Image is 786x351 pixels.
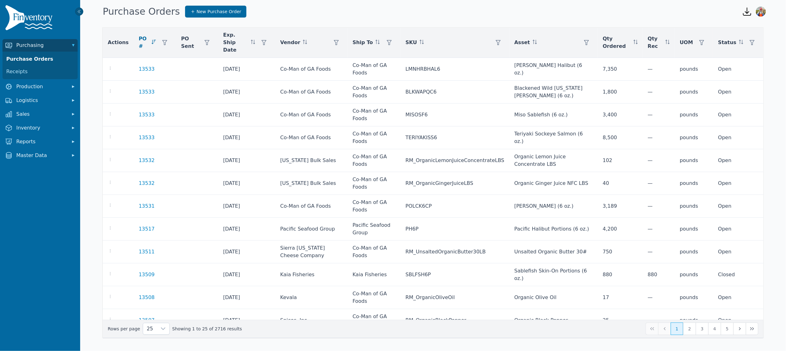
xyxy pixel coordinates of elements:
td: Kevala [275,286,348,309]
span: Qty Rec [648,35,663,50]
td: 880 [643,263,675,286]
span: Inventory [16,124,66,132]
td: pounds [675,241,713,263]
td: MISOSF6 [401,104,509,126]
td: pounds [675,195,713,218]
td: TERIYAKISS6 [401,126,509,149]
button: Purchasing [3,39,78,52]
td: — [643,172,675,195]
td: [DATE] [218,309,275,332]
button: Master Data [3,149,78,162]
button: Page 5 [721,323,733,335]
td: Co-Man of GA Foods [348,195,401,218]
button: Page 1 [671,323,683,335]
td: Open [713,58,763,81]
td: — [643,149,675,172]
span: Showing 1 to 25 of 2716 results [172,326,242,332]
td: PH6P [401,218,509,241]
td: Pacific Seafood Group [348,218,401,241]
td: — [643,241,675,263]
td: [PERSON_NAME] (6 oz.) [509,195,598,218]
td: Co-Man of GA Foods [348,309,401,332]
td: Co-Man of GA Foods [348,104,401,126]
a: 13532 [139,157,155,164]
span: Exp. Ship Date [223,31,248,54]
td: — [643,126,675,149]
a: 13509 [139,271,155,278]
td: pounds [675,172,713,195]
td: 25 [598,309,643,332]
td: pounds [675,218,713,241]
h1: Purchase Orders [103,6,180,17]
a: New Purchase Order [185,6,247,18]
td: [DATE] [218,286,275,309]
span: Sales [16,110,66,118]
td: Sierra [US_STATE] Cheese Company [275,241,348,263]
span: Vendor [280,39,300,46]
a: 13533 [139,88,155,96]
td: Open [713,81,763,104]
td: 880 [598,263,643,286]
td: — [643,309,675,332]
td: Sablefish Skin-On Portions (6 oz.) [509,263,598,286]
td: 40 [598,172,643,195]
td: Open [713,172,763,195]
td: Co-Man of GA Foods [348,58,401,81]
button: Logistics [3,94,78,107]
td: 7,350 [598,58,643,81]
td: SBLFSH6P [401,263,509,286]
td: Co-Man of GA Foods [348,149,401,172]
td: pounds [675,104,713,126]
td: Open [713,241,763,263]
span: Qty Ordered [603,35,631,50]
td: BLKWAPQC6 [401,81,509,104]
td: Co-Man of GA Foods [348,286,401,309]
td: Pacific Seafood Group [275,218,348,241]
td: [DATE] [218,218,275,241]
button: Next Page [733,323,746,335]
td: [DATE] [218,241,275,263]
td: RM_OrganicOliveOil [401,286,509,309]
td: Organic Olive Oil [509,286,598,309]
td: LMNHRBHAL6 [401,58,509,81]
td: [DATE] [218,58,275,81]
td: 17 [598,286,643,309]
span: Production [16,83,66,90]
a: Receipts [4,65,76,78]
td: Kaia Fisheries [275,263,348,286]
button: Last Page [746,323,758,335]
span: Status [718,39,737,46]
td: [DATE] [218,149,275,172]
span: Reports [16,138,66,145]
span: Logistics [16,97,66,104]
img: Finventory [5,5,55,33]
span: Purchasing [16,42,66,49]
a: Purchase Orders [4,53,76,65]
td: RM_OrganicLemonJuiceConcentrateLBS [401,149,509,172]
img: Sera Wheeler [756,7,766,17]
button: Page 2 [683,323,696,335]
button: Production [3,80,78,93]
td: RM_OrganicGingerJuiceLBS [401,172,509,195]
td: pounds [675,286,713,309]
td: — [643,81,675,104]
a: 13533 [139,65,155,73]
td: Organic Ginger Juice NFC LBS [509,172,598,195]
td: Co-Man of GA Foods [275,195,348,218]
span: UOM [680,39,693,46]
button: Page 3 [696,323,708,335]
td: RM_OrganicBlackPepper [401,309,509,332]
td: Open [713,195,763,218]
a: 13508 [139,294,155,301]
td: Co-Man of GA Foods [348,241,401,263]
td: Blackened Wild [US_STATE] [PERSON_NAME] (6 oz.) [509,81,598,104]
td: Co-Man of GA Foods [275,58,348,81]
td: [DATE] [218,195,275,218]
td: Miso Sablefish (6 oz.) [509,104,598,126]
a: 13507 [139,317,155,324]
td: Teriyaki Sockeye Salmon (6 oz.) [509,126,598,149]
a: 13531 [139,202,155,210]
td: Co-Man of GA Foods [275,81,348,104]
td: 3,400 [598,104,643,126]
button: Reports [3,135,78,148]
